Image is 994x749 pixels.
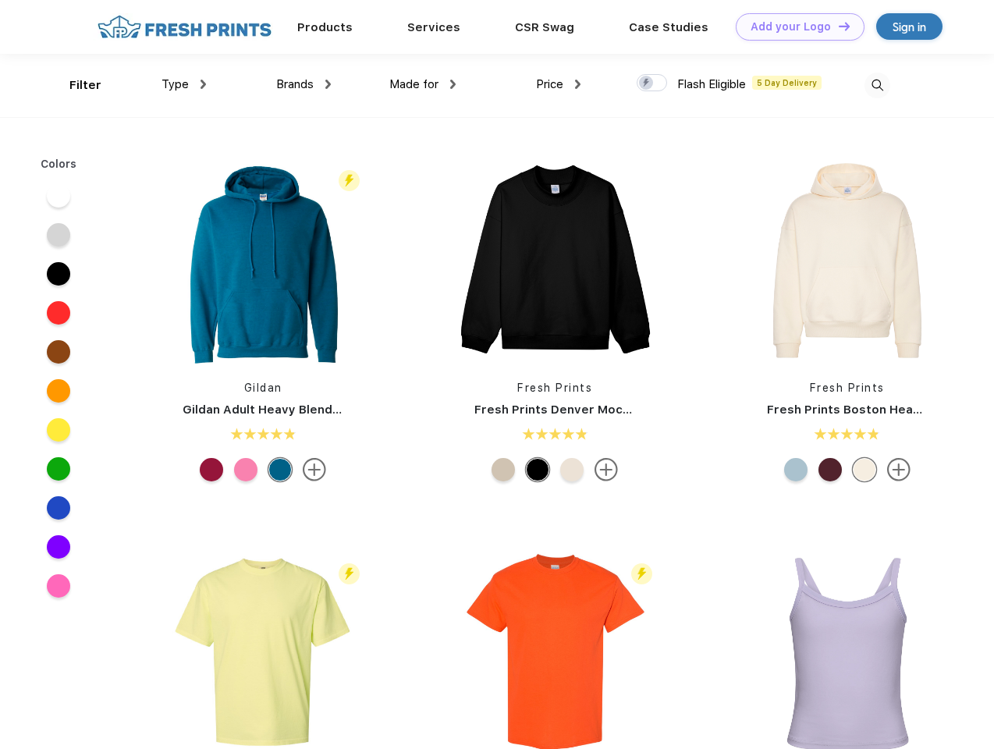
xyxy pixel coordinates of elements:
div: Sand [492,458,515,481]
img: dropdown.png [325,80,331,89]
span: 5 Day Delivery [752,76,822,90]
img: desktop_search.svg [864,73,890,98]
a: Gildan Adult Heavy Blend 8 Oz. 50/50 Hooded Sweatshirt [183,403,524,417]
img: func=resize&h=266 [744,157,951,364]
a: Fresh Prints [517,382,592,394]
span: Price [536,77,563,91]
img: dropdown.png [201,80,206,89]
a: Products [297,20,353,34]
span: Made for [389,77,438,91]
img: func=resize&h=266 [159,157,367,364]
div: Burgundy [818,458,842,481]
img: dropdown.png [575,80,580,89]
a: Fresh Prints [810,382,885,394]
div: Buttermilk [853,458,876,481]
div: Azalea [234,458,257,481]
div: Black [526,458,549,481]
div: Buttermilk [560,458,584,481]
div: Antique Sapphire [268,458,292,481]
div: Add your Logo [751,20,831,34]
img: flash_active_toggle.svg [339,170,360,191]
div: Sign in [893,18,926,36]
img: flash_active_toggle.svg [631,563,652,584]
img: dropdown.png [450,80,456,89]
span: Flash Eligible [677,77,746,91]
div: Slate Blue [784,458,808,481]
a: Gildan [244,382,282,394]
img: more.svg [595,458,618,481]
img: DT [839,22,850,30]
img: fo%20logo%202.webp [93,13,276,41]
a: Sign in [876,13,943,40]
span: Type [162,77,189,91]
img: func=resize&h=266 [451,157,659,364]
div: Colors [29,156,89,172]
a: Fresh Prints Denver Mock Neck Heavyweight Sweatshirt [474,403,813,417]
div: Filter [69,76,101,94]
img: more.svg [303,458,326,481]
img: more.svg [887,458,911,481]
div: Antiq Cherry Red [200,458,223,481]
img: flash_active_toggle.svg [339,563,360,584]
span: Brands [276,77,314,91]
